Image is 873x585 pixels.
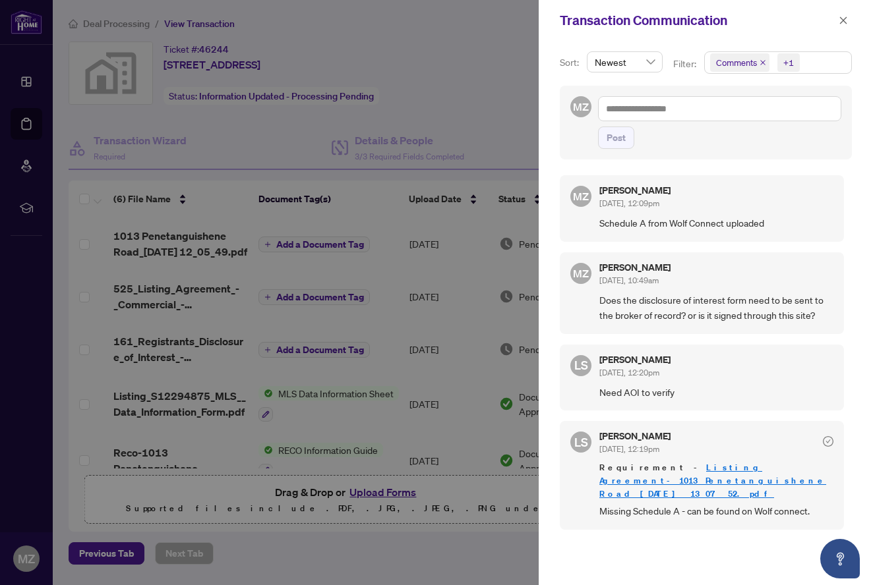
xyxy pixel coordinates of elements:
button: Open asap [820,539,860,578]
h5: [PERSON_NAME] [599,432,671,441]
span: LS [574,433,588,451]
span: [DATE], 12:09pm [599,198,659,208]
div: Transaction Communication [560,11,835,30]
span: Missing Schedule A - can be found on Wolf connect. [599,503,833,518]
span: Requirement - [599,461,833,501]
span: Newest [595,52,655,72]
p: Sort: [560,55,582,70]
a: Listing Agreement-1013 Penetanguishene Road_[DATE] 13_07_52.pdf [599,462,826,499]
span: Comments [710,53,769,72]
div: +1 [783,56,794,69]
span: [DATE], 12:19pm [599,444,659,454]
span: MZ [573,188,588,205]
h5: [PERSON_NAME] [599,186,671,195]
button: Post [598,126,634,149]
h5: [PERSON_NAME] [599,263,671,272]
h5: [PERSON_NAME] [599,355,671,364]
span: MZ [573,265,588,281]
span: check-circle [823,436,833,447]
span: MZ [573,99,588,115]
span: close [839,16,848,25]
span: [DATE], 10:49am [599,275,659,285]
span: LS [574,356,588,374]
span: Schedule A from Wolf Connect uploaded [599,215,833,231]
p: Filter: [673,57,698,71]
span: Does the disclosure of interest form need to be sent to the broker of record? or is it signed thr... [599,292,833,323]
span: [DATE], 12:20pm [599,368,659,377]
span: Need AOI to verify [599,385,833,400]
span: Comments [716,56,757,69]
span: close [760,59,766,66]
